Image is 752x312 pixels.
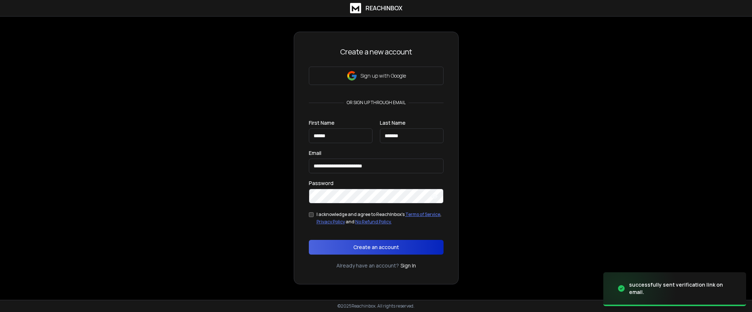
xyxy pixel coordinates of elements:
[309,67,444,85] button: Sign up with Google
[400,262,416,269] a: Sign In
[350,3,361,13] img: logo
[350,3,402,13] a: ReachInbox
[317,211,444,225] div: I acknowledge and agree to ReachInbox's , and
[380,120,406,125] label: Last Name
[360,72,406,79] p: Sign up with Google
[629,281,737,296] div: successfully sent verification link on email.
[309,150,321,156] label: Email
[338,303,414,309] p: © 2025 Reachinbox. All rights reserved.
[405,211,440,217] a: Terms of Service
[366,4,402,13] h1: ReachInbox
[336,262,399,269] p: Already have an account?
[309,240,444,255] button: Create an account
[309,181,333,186] label: Password
[317,219,345,225] a: Privacy Policy
[309,120,335,125] label: First Name
[355,219,392,225] a: No Refund Policy.
[309,47,444,57] h3: Create a new account
[344,100,409,106] p: or sign up through email
[603,267,677,311] img: image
